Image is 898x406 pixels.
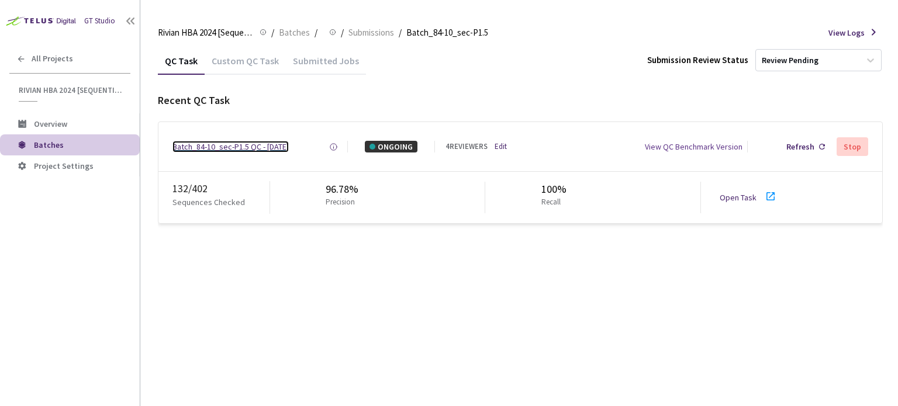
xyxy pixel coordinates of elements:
[205,55,286,75] div: Custom QC Task
[84,16,115,27] div: GT Studio
[720,192,757,203] a: Open Task
[277,26,312,39] a: Batches
[786,141,814,152] div: Refresh
[541,182,567,197] div: 100%
[348,26,394,40] span: Submissions
[286,55,366,75] div: Submitted Jobs
[158,26,253,40] span: Rivian HBA 2024 [Sequential]
[326,182,360,197] div: 96.78%
[365,141,417,152] div: ONGOING
[172,196,245,208] p: Sequences Checked
[326,197,355,208] p: Precision
[406,26,488,40] span: Batch_84-10_sec-P1.5
[19,85,123,95] span: Rivian HBA 2024 [Sequential]
[647,54,748,66] div: Submission Review Status
[341,26,344,40] li: /
[158,93,883,108] div: Recent QC Task
[158,55,205,75] div: QC Task
[271,26,274,40] li: /
[495,141,507,152] a: Edit
[645,141,742,152] div: View QC Benchmark Version
[399,26,402,40] li: /
[346,26,396,39] a: Submissions
[34,161,94,171] span: Project Settings
[315,26,317,40] li: /
[279,26,310,40] span: Batches
[172,141,289,152] a: Batch_84-10_sec-P1.5 QC - [DATE]
[34,140,64,150] span: Batches
[445,141,488,152] div: 4 REVIEWERS
[844,142,861,151] div: Stop
[762,55,818,66] div: Review Pending
[172,181,270,196] div: 132 / 402
[34,119,67,129] span: Overview
[32,54,73,64] span: All Projects
[828,27,865,39] span: View Logs
[541,197,562,208] p: Recall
